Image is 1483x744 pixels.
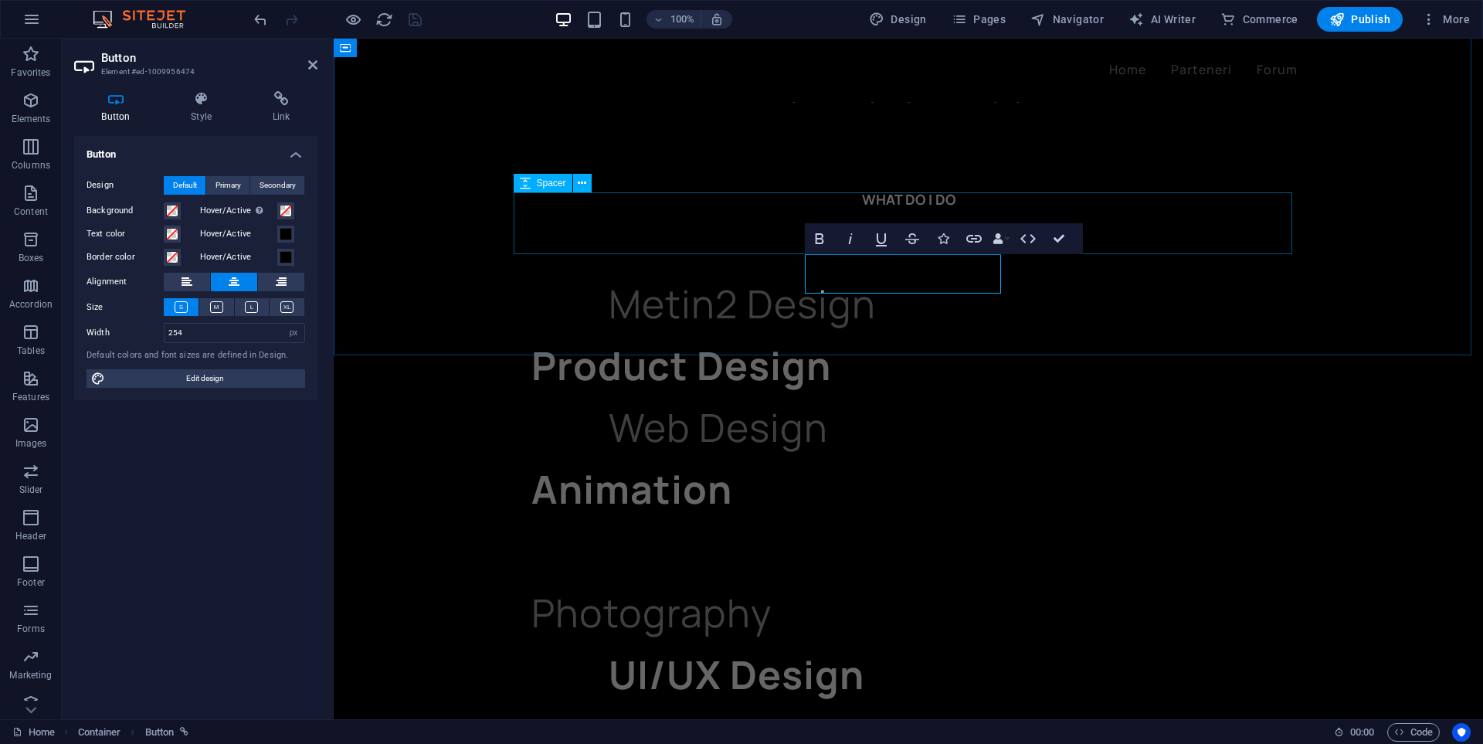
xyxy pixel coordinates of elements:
i: This element is linked [180,728,188,736]
button: Underline (Ctrl+U) [867,223,896,254]
a: Click to cancel selection. Double-click to open Pages [12,723,55,742]
p: Tables [17,345,45,357]
p: Favorites [11,66,50,79]
p: Marketing [9,669,52,681]
p: Accordion [9,298,53,311]
p: Slider [19,484,43,496]
span: Publish [1329,12,1390,27]
span: Secondary [260,176,296,195]
i: Undo: Change menu items (Ctrl+Z) [252,11,270,29]
button: Pages [945,7,1012,32]
h3: Element #ed-1009956474 [101,65,287,79]
label: Hover/Active [200,248,277,267]
label: Background [87,202,164,220]
p: Boxes [19,252,44,264]
span: Edit design [110,369,300,388]
span: Click to select. Double-click to edit [145,723,175,742]
button: 100% [646,10,701,29]
label: Design [87,176,164,195]
button: Commerce [1214,7,1305,32]
span: 00 00 [1350,723,1374,742]
button: Edit design [87,369,305,388]
button: Italic (Ctrl+I) [836,223,865,254]
p: Features [12,391,49,403]
h4: Style [164,91,246,124]
span: Default [173,176,197,195]
button: More [1415,7,1476,32]
span: Commerce [1220,12,1298,27]
span: Click to select. Double-click to edit [78,723,121,742]
button: Publish [1317,7,1403,32]
label: Text color [87,225,164,243]
i: On resize automatically adjust zoom level to fit chosen device. [710,12,724,26]
div: Design (Ctrl+Alt+Y) [863,7,933,32]
label: Width [87,328,164,337]
div: Default colors and font sizes are defined in Design. [87,349,305,362]
h4: Link [245,91,317,124]
nav: breadcrumb [78,723,189,742]
span: Spacer [537,178,566,188]
span: Code [1394,723,1433,742]
button: reload [375,10,393,29]
span: Pages [952,12,1006,27]
button: AI Writer [1122,7,1202,32]
button: Click here to leave preview mode and continue editing [344,10,362,29]
label: Hover/Active [200,202,277,220]
button: Design [863,7,933,32]
img: Editor Logo [89,10,205,29]
p: Forms [17,623,45,635]
h2: Button [101,51,317,65]
span: More [1421,12,1470,27]
button: Code [1387,723,1440,742]
span: Navigator [1030,12,1104,27]
span: : [1361,726,1363,738]
button: Strikethrough [898,223,927,254]
button: Bold (Ctrl+B) [805,223,834,254]
i: Reload page [375,11,393,29]
button: Icons [928,223,958,254]
p: Elements [12,113,51,125]
span: AI Writer [1128,12,1196,27]
button: Usercentrics [1452,723,1471,742]
label: Size [87,298,164,317]
h6: 100% [670,10,694,29]
p: Content [14,206,48,218]
label: Border color [87,248,164,267]
p: Images [15,437,47,450]
button: Link [959,223,989,254]
button: Secondary [250,176,304,195]
p: Columns [12,159,50,172]
h4: Button [74,136,317,164]
p: Header [15,530,46,542]
button: HTML [1013,223,1043,254]
span: Design [869,12,927,27]
h6: Session time [1334,723,1375,742]
button: Default [164,176,205,195]
button: Data Bindings [990,223,1012,254]
button: undo [251,10,270,29]
p: Footer [17,576,45,589]
label: Alignment [87,273,164,291]
h4: Button [74,91,164,124]
span: Primary [215,176,241,195]
button: Navigator [1024,7,1110,32]
label: Hover/Active [200,225,277,243]
button: Confirm (Ctrl+⏎) [1044,223,1074,254]
button: Primary [206,176,249,195]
